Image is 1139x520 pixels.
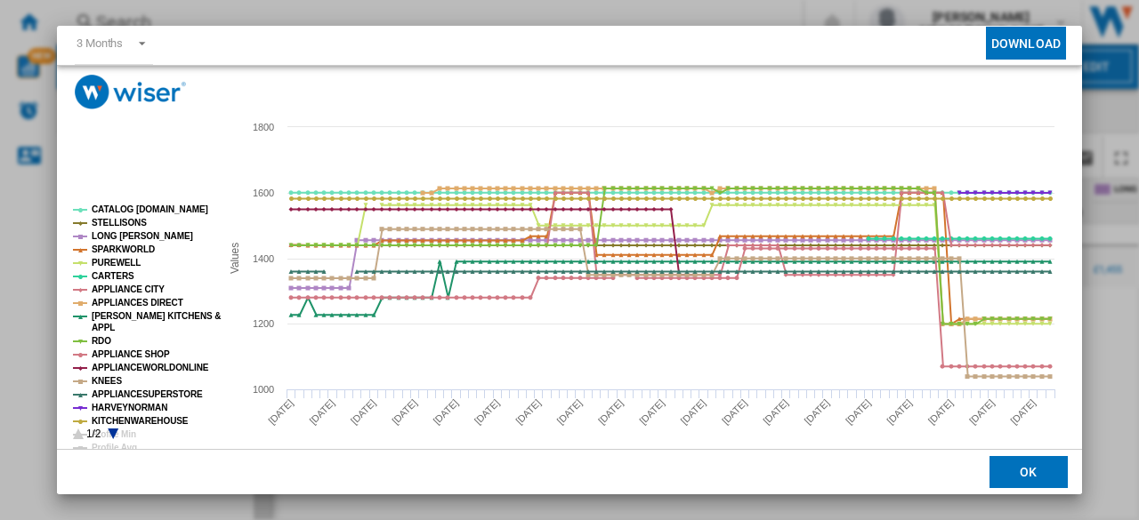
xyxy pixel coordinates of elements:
[761,397,790,427] tspan: [DATE]
[92,389,203,399] tspan: APPLIANCESUPERSTORE
[75,75,186,109] img: logo_wiser_300x94.png
[86,428,101,440] text: 1/2
[57,26,1082,494] md-dialog: Product popup
[229,243,241,274] tspan: Values
[990,456,1068,488] button: OK
[844,397,873,427] tspan: [DATE]
[986,27,1066,60] button: Download
[253,122,274,132] tspan: 1800
[1008,397,1038,427] tspan: [DATE]
[92,336,111,346] tspan: RDO
[720,397,749,427] tspan: [DATE]
[92,271,134,281] tspan: CARTERS
[92,363,209,372] tspan: APPLIANCEWORLDONLINE
[885,397,914,427] tspan: [DATE]
[637,397,666,427] tspan: [DATE]
[349,397,378,427] tspan: [DATE]
[92,218,147,228] tspan: STELLISONS
[307,397,336,427] tspan: [DATE]
[92,244,155,254] tspan: SPARKWORLD
[253,188,274,198] tspan: 1600
[92,311,221,321] tspan: [PERSON_NAME] KITCHENS &
[92,376,122,386] tspan: KNEES
[92,298,183,308] tspan: APPLIANCES DIRECT
[679,397,708,427] tspan: [DATE]
[390,397,419,427] tspan: [DATE]
[92,349,170,359] tspan: APPLIANCE SHOP
[92,403,167,412] tspan: HARVEYNORMAN
[473,397,502,427] tspan: [DATE]
[92,258,141,268] tspan: PUREWELL
[431,397,460,427] tspan: [DATE]
[92,416,189,426] tspan: KITCHENWAREHOUSE
[92,231,193,241] tspan: LONG [PERSON_NAME]
[926,397,956,427] tspan: [DATE]
[513,397,543,427] tspan: [DATE]
[253,384,274,395] tspan: 1000
[77,36,123,50] div: 3 Months
[253,318,274,329] tspan: 1200
[92,284,165,294] tspan: APPLIANCE CITY
[92,443,137,452] tspan: Profile Avg
[967,397,997,427] tspan: [DATE]
[253,253,274,264] tspan: 1400
[803,397,832,427] tspan: [DATE]
[266,397,295,427] tspan: [DATE]
[596,397,626,427] tspan: [DATE]
[92,204,208,214] tspan: CATALOG [DOMAIN_NAME]
[92,323,115,332] tspan: APPL
[554,397,584,427] tspan: [DATE]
